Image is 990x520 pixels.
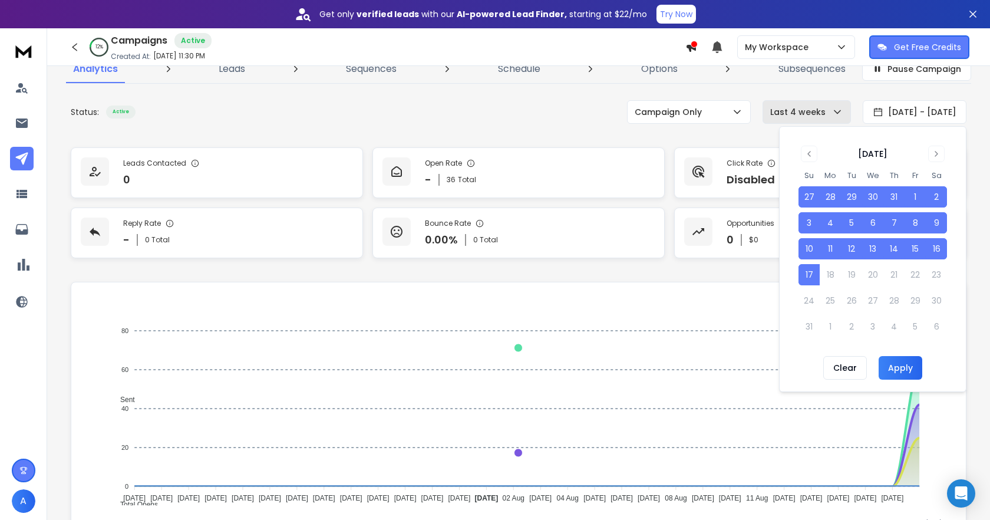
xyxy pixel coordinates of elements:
a: Analytics [66,55,125,83]
tspan: [DATE] [394,494,417,502]
button: 1 [905,186,926,208]
tspan: [DATE] [827,494,850,502]
p: Bounce Rate [425,219,471,228]
p: Subsequences [778,62,846,76]
div: Open Intercom Messenger [947,479,975,508]
button: [DATE] - [DATE] [863,100,966,124]
div: Active [174,33,212,48]
p: 0 [727,232,734,248]
p: $ 0 [749,235,758,245]
tspan: [DATE] [367,494,390,502]
p: Schedule [498,62,540,76]
p: Try Now [660,8,692,20]
tspan: [DATE] [610,494,633,502]
button: 10 [798,238,820,259]
button: 30 [862,186,883,208]
th: Sunday [798,169,820,182]
p: Get only with our starting at $22/mo [319,8,647,20]
tspan: 02 Aug [503,494,524,502]
a: Click RateDisabledKnow More [674,147,966,198]
button: 16 [926,238,947,259]
button: 17 [798,264,820,285]
a: Leads Contacted0 [71,147,363,198]
p: Open Rate [425,159,462,168]
p: 0 [123,172,130,188]
a: Subsequences [771,55,853,83]
tspan: [DATE] [719,494,741,502]
button: 6 [862,212,883,233]
span: Total [458,175,476,185]
p: Last 4 weeks [770,106,830,118]
p: 0.00 % [425,232,458,248]
button: 28 [820,186,841,208]
tspan: [DATE] [448,494,471,502]
button: 14 [883,238,905,259]
p: Status: [71,106,99,118]
p: 0 Total [473,235,498,245]
tspan: 60 [121,366,128,373]
p: 0 Total [145,235,170,245]
tspan: [DATE] [259,494,281,502]
p: Disabled [727,172,775,188]
strong: verified leads [357,8,419,20]
p: 12 % [95,44,103,51]
tspan: [DATE] [232,494,254,502]
tspan: [DATE] [854,494,877,502]
tspan: [DATE] [475,494,499,502]
button: 13 [862,238,883,259]
a: Sequences [339,55,404,83]
div: Active [106,106,136,119]
a: Open Rate-36Total [372,147,665,198]
th: Friday [905,169,926,182]
tspan: [DATE] [584,494,606,502]
tspan: [DATE] [421,494,444,502]
img: logo [12,40,35,62]
button: Go to previous month [801,146,817,162]
tspan: [DATE] [773,494,796,502]
button: 4 [820,212,841,233]
span: Sent [111,396,135,404]
th: Saturday [926,169,947,182]
p: Click Rate [727,159,763,168]
th: Tuesday [841,169,862,182]
a: Options [634,55,685,83]
button: Pause Campaign [862,57,971,81]
button: 8 [905,212,926,233]
span: Total Opens [111,501,158,509]
a: Opportunities0$0 [674,208,966,258]
tspan: [DATE] [692,494,714,502]
p: Analytics [73,62,118,76]
div: [DATE] [858,148,887,160]
tspan: 04 Aug [557,494,579,502]
button: 27 [798,186,820,208]
tspan: 08 Aug [665,494,687,502]
p: Get Free Credits [894,41,961,53]
th: Monday [820,169,841,182]
button: 3 [798,212,820,233]
th: Wednesday [862,169,883,182]
tspan: [DATE] [204,494,227,502]
tspan: [DATE] [882,494,904,502]
button: 7 [883,212,905,233]
tspan: [DATE] [638,494,660,502]
button: A [12,489,35,513]
p: - [123,232,130,248]
a: Schedule [491,55,547,83]
p: Options [641,62,678,76]
p: Sequences [346,62,397,76]
tspan: [DATE] [800,494,823,502]
p: [DATE] 11:30 PM [153,51,205,61]
button: 11 [820,238,841,259]
button: 15 [905,238,926,259]
p: - [425,172,431,188]
p: Leads [219,62,245,76]
button: Clear [823,356,867,380]
p: Opportunities [727,219,774,228]
tspan: 80 [121,327,128,334]
button: 5 [841,212,862,233]
button: 12 [841,238,862,259]
tspan: [DATE] [313,494,335,502]
a: Leads [212,55,252,83]
th: Thursday [883,169,905,182]
button: 29 [841,186,862,208]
